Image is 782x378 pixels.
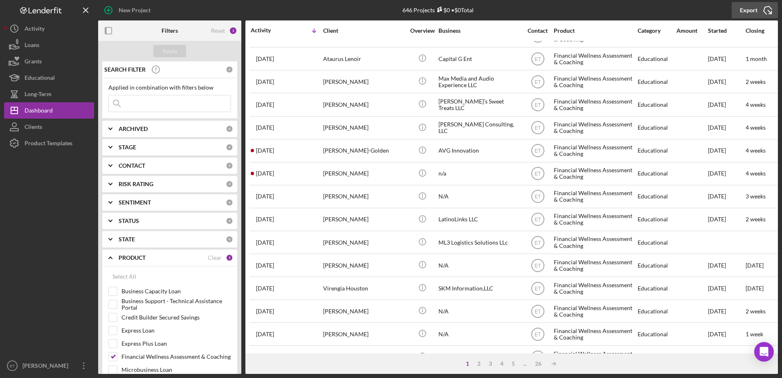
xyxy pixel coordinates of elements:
[438,323,520,345] div: N/A
[554,27,636,34] div: Product
[323,323,405,345] div: [PERSON_NAME]
[554,346,636,368] div: Financial Wellness Assessment & Coaching
[554,140,636,162] div: Financial Wellness Assessment & Coaching
[554,163,636,184] div: Financial Wellness Assessment & Coaching
[121,366,231,374] label: Microbusiness Loan
[638,323,676,345] div: Educational
[438,71,520,92] div: Max Media and Audio Experience LLC
[323,163,405,184] div: [PERSON_NAME]
[323,27,405,34] div: Client
[4,102,94,119] button: Dashboard
[438,209,520,230] div: LatinoLinks LLC
[226,236,233,243] div: 0
[732,2,778,18] button: Export
[162,27,178,34] b: Filters
[226,217,233,225] div: 0
[508,360,519,367] div: 5
[708,163,745,184] div: [DATE]
[4,86,94,102] a: Long-Term
[323,117,405,139] div: [PERSON_NAME]
[25,53,42,72] div: Grants
[708,140,745,162] div: [DATE]
[256,56,274,62] time: 2025-08-21 18:03
[25,119,42,137] div: Clients
[323,209,405,230] div: [PERSON_NAME]
[746,193,766,200] time: 3 weeks
[746,147,766,154] time: 4 weeks
[407,27,438,34] div: Overview
[226,180,233,188] div: 0
[211,27,225,34] div: Reset
[746,124,766,131] time: 4 weeks
[323,346,405,368] div: [PERSON_NAME]
[708,323,745,345] div: [DATE]
[208,254,222,261] div: Clear
[708,117,745,139] div: [DATE]
[676,27,707,34] div: Amount
[638,163,676,184] div: Educational
[153,45,186,57] button: Apply
[638,186,676,207] div: Educational
[708,254,745,276] div: [DATE]
[638,117,676,139] div: Educational
[740,2,757,18] div: Export
[438,117,520,139] div: [PERSON_NAME] Consulting, LLC
[438,277,520,299] div: SKM Information,LLC
[226,199,233,206] div: 0
[708,277,745,299] div: [DATE]
[121,300,231,308] label: Business Support - Technical Assistance Portal
[535,148,541,154] text: ET
[226,144,233,151] div: 0
[554,117,636,139] div: Financial Wellness Assessment & Coaching
[554,254,636,276] div: Financial Wellness Assessment & Coaching
[438,346,520,368] div: Pillow with a purpose and more
[4,135,94,151] a: Product Templates
[438,94,520,115] div: [PERSON_NAME]’s Sweet Treats LLC
[554,232,636,253] div: Financial Wellness Assessment & Coaching
[746,216,766,223] time: 2 weeks
[25,20,45,39] div: Activity
[20,358,74,376] div: [PERSON_NAME]
[746,331,763,337] time: 1 week
[535,286,541,291] text: ET
[638,71,676,92] div: Educational
[535,56,541,62] text: ET
[708,71,745,92] div: [DATE]
[98,2,159,18] button: New Project
[708,186,745,207] div: [DATE]
[746,285,764,292] time: [DATE]
[438,140,520,162] div: AVG Innovation
[535,240,541,245] text: ET
[226,162,233,169] div: 0
[708,94,745,115] div: [DATE]
[323,71,405,92] div: [PERSON_NAME]
[496,360,508,367] div: 4
[323,232,405,253] div: [PERSON_NAME]
[121,313,231,322] label: Credit Builder Secured Savings
[708,300,745,322] div: [DATE]
[535,194,541,200] text: ET
[256,308,274,315] time: 2025-08-02 09:06
[119,199,151,206] b: SENTIMENT
[4,70,94,86] a: Educational
[4,37,94,53] a: Loans
[226,125,233,133] div: 0
[438,163,520,184] div: n/a
[104,66,146,73] b: SEARCH FILTER
[4,119,94,135] button: Clients
[438,48,520,70] div: Capital G Ent
[25,70,55,88] div: Educational
[119,218,139,224] b: STATUS
[438,27,520,34] div: Business
[256,216,274,223] time: 2025-08-05 17:10
[112,268,136,285] div: Select All
[25,102,53,121] div: Dashboard
[638,94,676,115] div: Educational
[121,353,231,361] label: Financial Wellness Assessment & Coaching
[323,48,405,70] div: Ataurus Lenoir
[746,262,764,269] time: [DATE]
[10,364,15,368] text: ET
[746,353,764,360] time: [DATE]
[535,263,541,268] text: ET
